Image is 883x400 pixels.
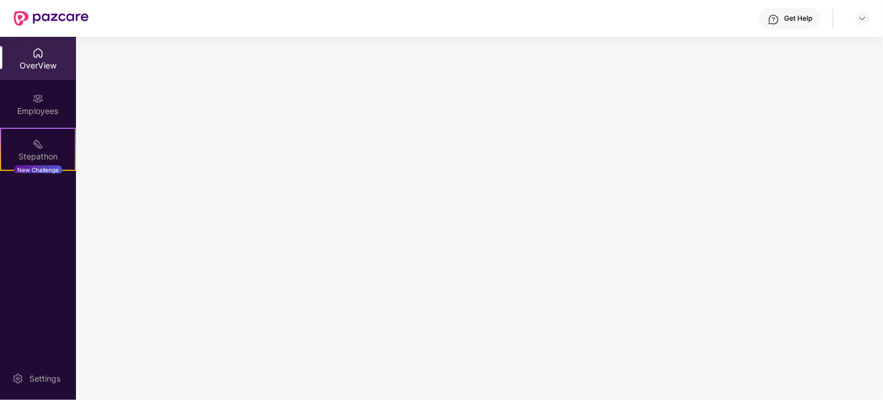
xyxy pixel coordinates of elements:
[32,138,44,150] img: svg+xml;base64,PHN2ZyB4bWxucz0iaHR0cDovL3d3dy53My5vcmcvMjAwMC9zdmciIHdpZHRoPSIyMSIgaGVpZ2h0PSIyMC...
[12,373,24,384] img: svg+xml;base64,PHN2ZyBpZD0iU2V0dGluZy0yMHgyMCIgeG1sbnM9Imh0dHA6Ly93d3cudzMub3JnLzIwMDAvc3ZnIiB3aW...
[32,93,44,104] img: svg+xml;base64,PHN2ZyBpZD0iRW1wbG95ZWVzIiB4bWxucz0iaHR0cDovL3d3dy53My5vcmcvMjAwMC9zdmciIHdpZHRoPS...
[26,373,64,384] div: Settings
[14,11,89,26] img: New Pazcare Logo
[768,14,779,25] img: svg+xml;base64,PHN2ZyBpZD0iSGVscC0zMngzMiIgeG1sbnM9Imh0dHA6Ly93d3cudzMub3JnLzIwMDAvc3ZnIiB3aWR0aD...
[14,165,62,174] div: New Challenge
[32,47,44,59] img: svg+xml;base64,PHN2ZyBpZD0iSG9tZSIgeG1sbnM9Imh0dHA6Ly93d3cudzMub3JnLzIwMDAvc3ZnIiB3aWR0aD0iMjAiIG...
[784,14,812,23] div: Get Help
[858,14,867,23] img: svg+xml;base64,PHN2ZyBpZD0iRHJvcGRvd24tMzJ4MzIiIHhtbG5zPSJodHRwOi8vd3d3LnczLm9yZy8yMDAwL3N2ZyIgd2...
[1,151,75,162] div: Stepathon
